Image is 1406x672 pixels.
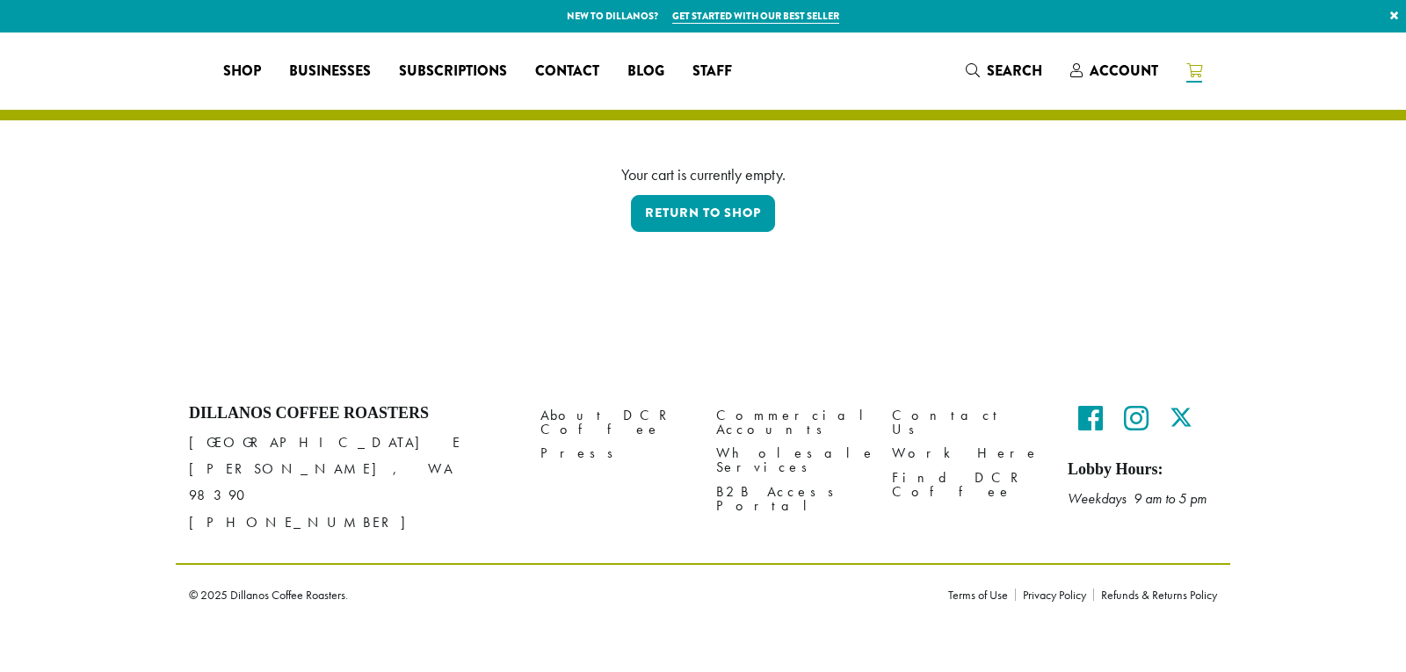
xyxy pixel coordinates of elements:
a: Contact Us [892,404,1041,442]
span: Account [1090,61,1158,81]
a: About DCR Coffee [540,404,690,442]
span: Staff [692,61,732,83]
a: Get started with our best seller [672,9,839,24]
a: Press [540,442,690,466]
span: Businesses [289,61,371,83]
a: Privacy Policy [1015,589,1093,601]
em: Weekdays 9 am to 5 pm [1068,489,1207,508]
a: B2B Access Portal [716,480,866,517]
a: Terms of Use [948,589,1015,601]
span: Subscriptions [399,61,507,83]
a: Refunds & Returns Policy [1093,589,1217,601]
span: Blog [627,61,664,83]
a: Find DCR Coffee [892,466,1041,503]
a: Wholesale Services [716,442,866,480]
a: Commercial Accounts [716,404,866,442]
a: Return to shop [631,195,775,232]
a: Work Here [892,442,1041,466]
span: Contact [535,61,599,83]
h4: Dillanos Coffee Roasters [189,404,514,423]
a: Search [952,56,1056,85]
p: © 2025 Dillanos Coffee Roasters. [189,589,922,601]
span: Shop [223,61,261,83]
h5: Lobby Hours: [1068,460,1217,480]
div: Your cart is currently empty. [202,163,1204,186]
a: Shop [209,57,275,85]
p: [GEOGRAPHIC_DATA] E [PERSON_NAME], WA 98390 [PHONE_NUMBER] [189,430,514,535]
span: Search [987,61,1042,81]
a: Staff [678,57,746,85]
